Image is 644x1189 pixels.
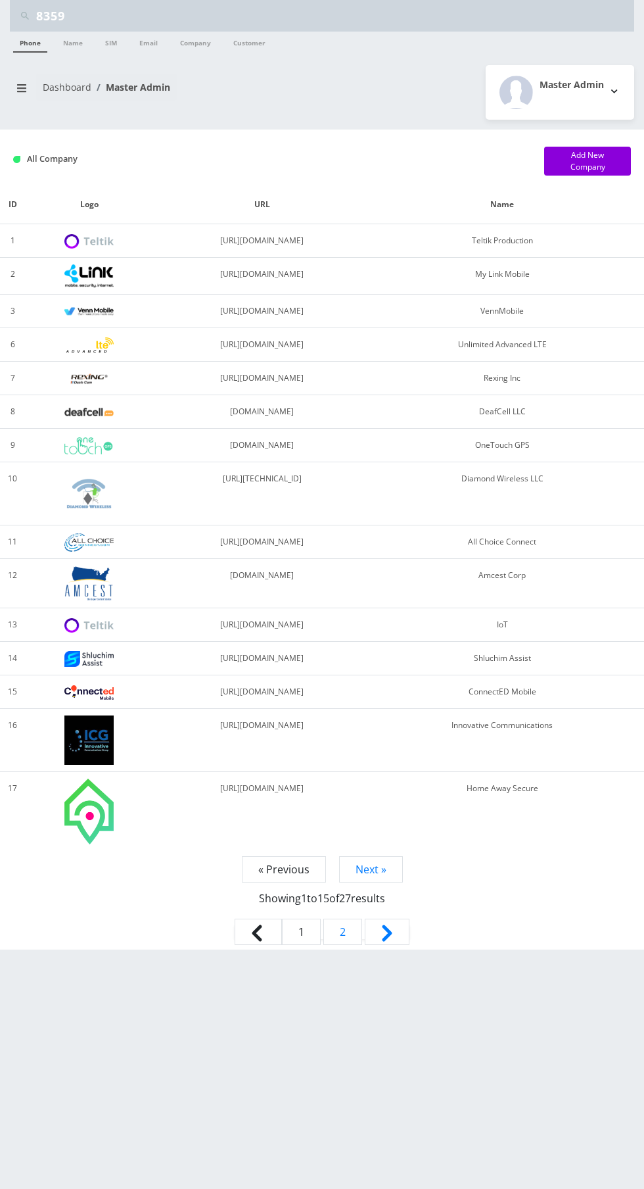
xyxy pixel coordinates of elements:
[154,772,371,851] td: [URL][DOMAIN_NAME]
[173,32,218,51] a: Company
[371,709,634,772] td: Innovative Communications
[13,32,47,53] a: Phone
[154,362,371,395] td: [URL][DOMAIN_NAME]
[371,559,634,608] td: Amcest Corp
[64,373,114,385] img: Rexing Inc
[371,525,634,559] td: All Choice Connect
[64,566,114,601] img: Amcest Corp
[10,74,312,111] nav: breadcrumb
[371,185,634,224] th: Name
[371,295,634,328] td: VennMobile
[154,258,371,295] td: [URL][DOMAIN_NAME]
[154,709,371,772] td: [URL][DOMAIN_NAME]
[371,675,634,709] td: ConnectED Mobile
[371,258,634,295] td: My Link Mobile
[64,651,114,666] img: Shluchim Assist
[13,156,20,163] img: All Company
[371,224,634,258] td: Teltik Production
[339,891,351,906] span: 27
[64,716,114,765] img: Innovative Communications
[64,779,114,844] img: Home Away Secure
[64,685,114,700] img: ConnectED Mobile
[154,395,371,429] td: [DOMAIN_NAME]
[371,608,634,642] td: IoT
[13,861,631,950] nav: Pagination Navigation
[154,185,371,224] th: URL
[317,891,329,906] span: 15
[133,32,164,51] a: Email
[57,32,89,51] a: Name
[36,3,631,28] input: Search Teltik
[64,307,114,316] img: VennMobile
[323,919,362,945] a: Go to page 2
[365,919,409,945] a: Next &raquo;
[282,919,321,945] span: 1
[154,429,371,462] td: [DOMAIN_NAME]
[242,856,326,883] span: « Previous
[371,328,634,362] td: Unlimited Advanced LTE
[64,469,114,518] img: Diamond Wireless LLC
[64,437,114,454] img: OneTouch GPS
[13,877,631,906] p: Showing to of results
[154,608,371,642] td: [URL][DOMAIN_NAME]
[154,224,371,258] td: [URL][DOMAIN_NAME]
[540,80,604,91] h2: Master Admin
[154,462,371,525] td: [URL][TECHNICAL_ID]
[227,32,272,51] a: Customer
[64,264,114,287] img: My Link Mobile
[235,919,282,945] span: &laquo; Previous
[154,525,371,559] td: [URL][DOMAIN_NAME]
[64,533,114,551] img: All Choice Connect
[371,362,634,395] td: Rexing Inc
[371,772,634,851] td: Home Away Secure
[64,337,114,354] img: Unlimited Advanced LTE
[154,675,371,709] td: [URL][DOMAIN_NAME]
[154,295,371,328] td: [URL][DOMAIN_NAME]
[371,395,634,429] td: DeafCell LLC
[154,642,371,675] td: [URL][DOMAIN_NAME]
[91,80,170,94] li: Master Admin
[43,81,91,93] a: Dashboard
[25,185,153,224] th: Logo
[339,856,403,883] a: Next »
[154,328,371,362] td: [URL][DOMAIN_NAME]
[64,408,114,416] img: DeafCell LLC
[371,462,634,525] td: Diamond Wireless LLC
[13,154,524,164] h1: All Company
[544,147,631,176] a: Add New Company
[99,32,124,51] a: SIM
[64,234,114,249] img: Teltik Production
[371,429,634,462] td: OneTouch GPS
[301,891,307,906] span: 1
[154,559,371,608] td: [DOMAIN_NAME]
[371,642,634,675] td: Shluchim Assist
[64,618,114,633] img: IoT
[486,65,634,120] button: Master Admin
